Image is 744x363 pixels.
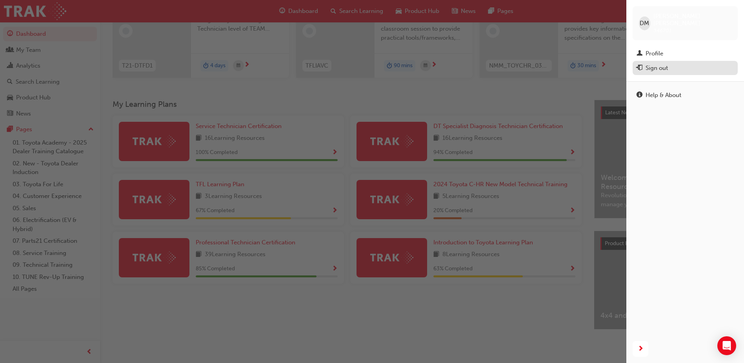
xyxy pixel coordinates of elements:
[653,27,671,34] span: 346701
[717,336,736,355] div: Open Intercom Messenger
[638,344,644,354] span: next-icon
[646,49,663,58] div: Profile
[646,91,681,100] div: Help & About
[653,13,731,27] span: [PERSON_NAME] [PERSON_NAME]
[633,46,738,61] a: Profile
[637,92,642,99] span: info-icon
[646,64,668,73] div: Sign out
[637,65,642,72] span: exit-icon
[637,50,642,57] span: man-icon
[640,19,649,28] span: DM
[633,88,738,103] a: Help & About
[633,61,738,75] button: Sign out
